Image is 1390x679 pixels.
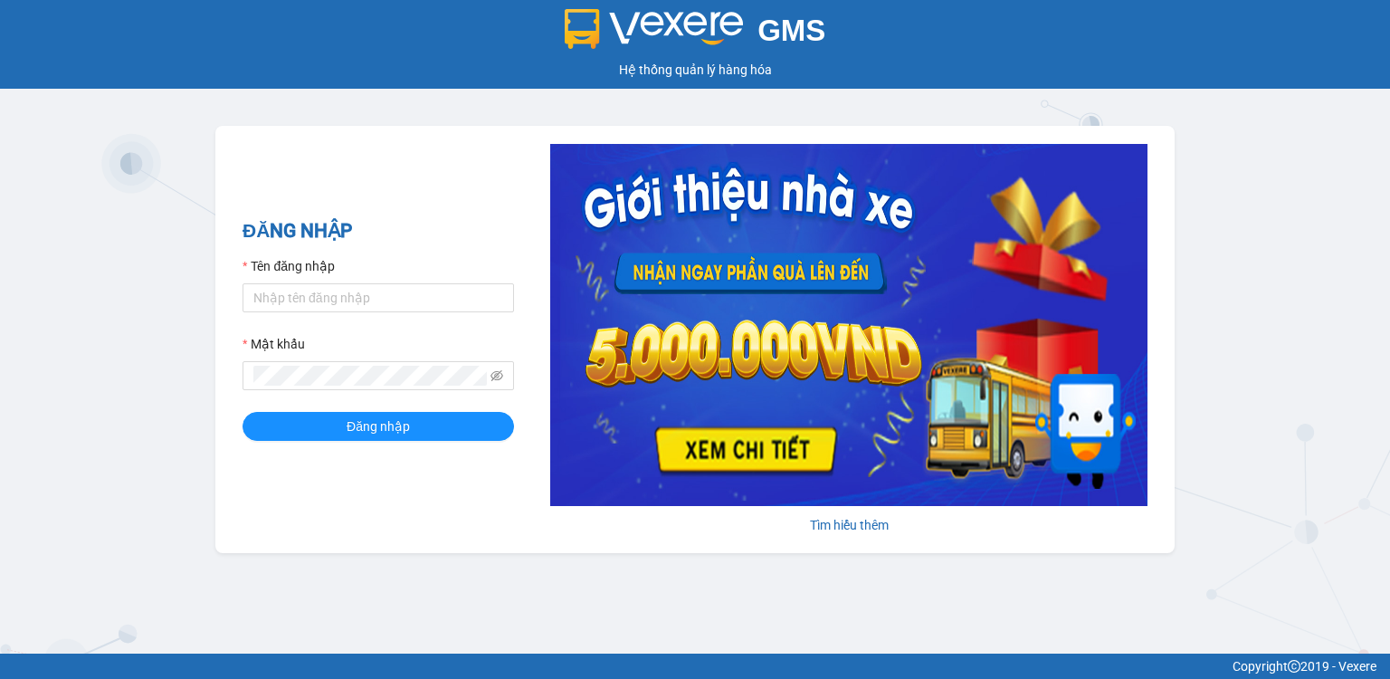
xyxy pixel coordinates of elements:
[253,366,487,386] input: Mật khẩu
[14,656,1376,676] div: Copyright 2019 - Vexere
[550,144,1147,506] img: banner-0
[565,9,744,49] img: logo 2
[243,216,514,246] h2: ĐĂNG NHẬP
[5,60,1385,80] div: Hệ thống quản lý hàng hóa
[243,334,305,354] label: Mật khẩu
[1288,660,1300,673] span: copyright
[347,416,410,436] span: Đăng nhập
[757,14,825,47] span: GMS
[565,27,826,42] a: GMS
[550,515,1147,535] div: Tìm hiểu thêm
[243,283,514,312] input: Tên đăng nhập
[243,412,514,441] button: Đăng nhập
[243,256,335,276] label: Tên đăng nhập
[490,369,503,382] span: eye-invisible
